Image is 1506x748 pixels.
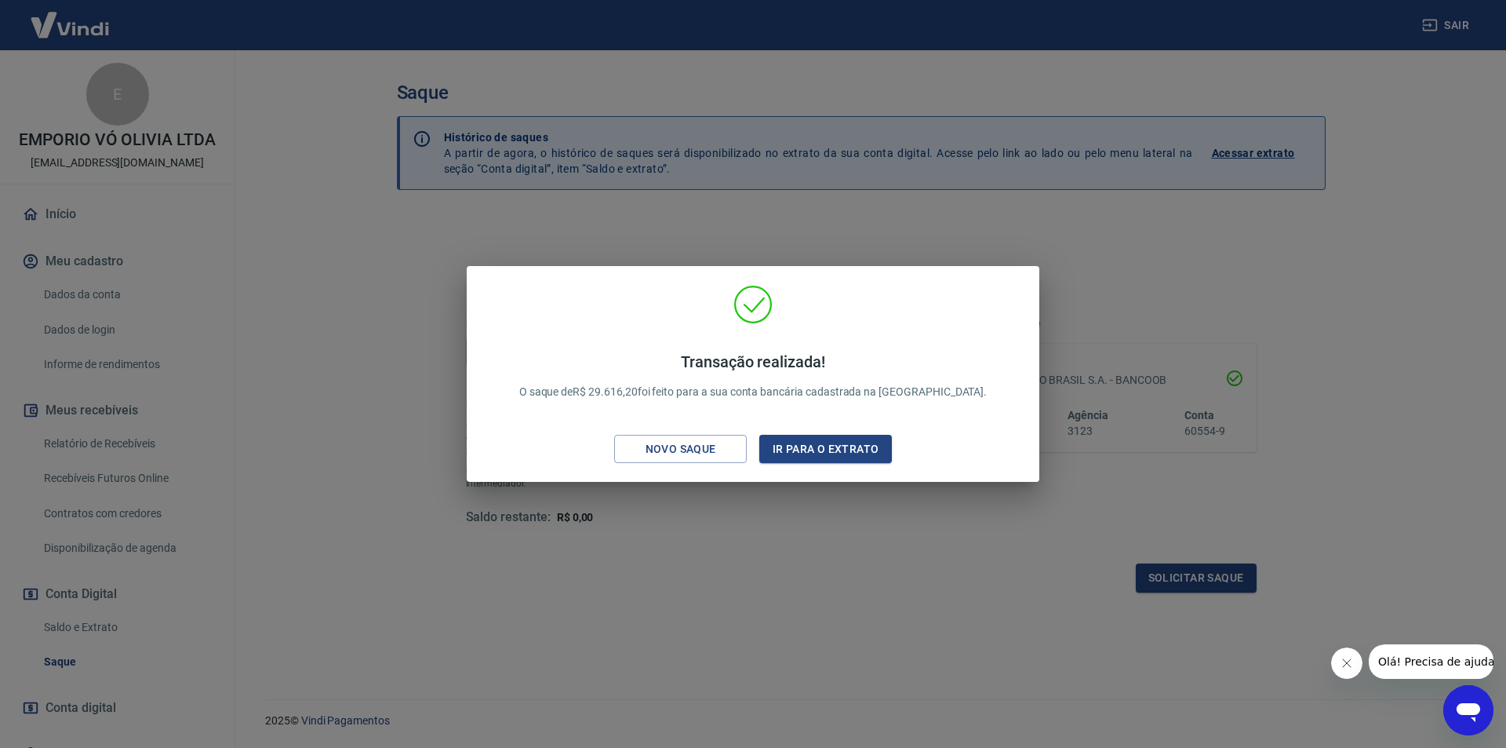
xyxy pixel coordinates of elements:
[1443,685,1493,735] iframe: Botão para abrir a janela de mensagens
[1369,644,1493,679] iframe: Mensagem da empresa
[519,352,988,371] h4: Transação realizada!
[1331,648,1362,679] iframe: Fechar mensagem
[614,435,747,464] button: Novo saque
[519,352,988,400] p: O saque de R$ 29.616,20 foi feito para a sua conta bancária cadastrada na [GEOGRAPHIC_DATA].
[759,435,892,464] button: Ir para o extrato
[9,11,132,24] span: Olá! Precisa de ajuda?
[627,440,735,459] div: Novo saque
